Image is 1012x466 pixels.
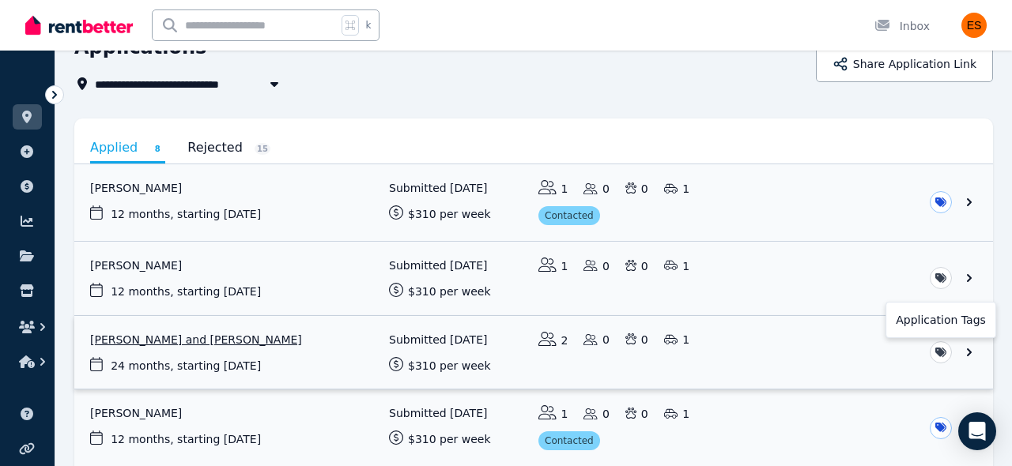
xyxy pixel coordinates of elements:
button: Share Application Link [816,46,993,82]
a: Rejected [187,134,270,161]
span: k [365,19,371,32]
a: View application: Mia Gillies [74,164,993,241]
div: Inbox [874,18,930,34]
div: Open Intercom Messenger [958,412,996,450]
img: RentBetter [25,13,133,37]
a: View application: Peter Brasher [74,242,993,315]
button: Application Tags [930,341,952,363]
img: Evangeline Samoilov [961,13,987,38]
span: 8 [149,143,165,155]
span: 15 [255,143,270,155]
a: Applied [90,134,165,163]
div: Application Tags [885,302,996,338]
a: View application: Alexander Altman and Jacqueline Altman [74,316,993,389]
a: View application: Makayla Holmes [74,389,993,466]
